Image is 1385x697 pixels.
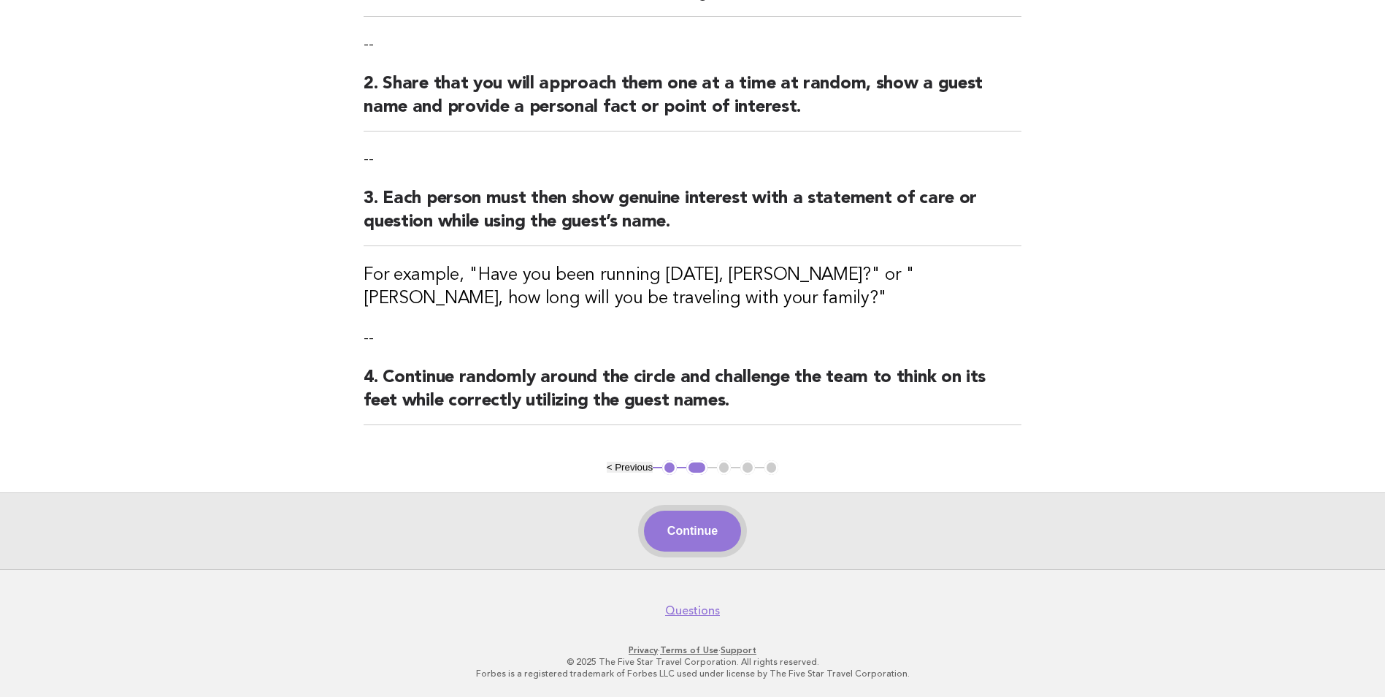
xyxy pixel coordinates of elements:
[364,187,1021,246] h2: 3. Each person must then show genuine interest with a statement of care or question while using t...
[246,644,1140,656] p: · ·
[629,645,658,655] a: Privacy
[607,462,653,473] button: < Previous
[246,656,1140,668] p: © 2025 The Five Star Travel Corporation. All rights reserved.
[364,328,1021,348] p: --
[364,264,1021,311] h3: For example, "Have you been running [DATE], [PERSON_NAME]?" or "[PERSON_NAME], how long will you ...
[246,668,1140,679] p: Forbes is a registered trademark of Forbes LLC used under license by The Five Star Travel Corpora...
[665,603,720,618] a: Questions
[686,460,707,475] button: 2
[364,72,1021,132] h2: 2. Share that you will approach them one at a time at random, show a guest name and provide a per...
[364,366,1021,425] h2: 4. Continue randomly around the circle and challenge the team to think on its feet while correctl...
[660,645,718,655] a: Terms of Use
[662,460,677,475] button: 1
[721,645,756,655] a: Support
[644,511,741,552] button: Continue
[364,149,1021,170] p: --
[364,34,1021,55] p: --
